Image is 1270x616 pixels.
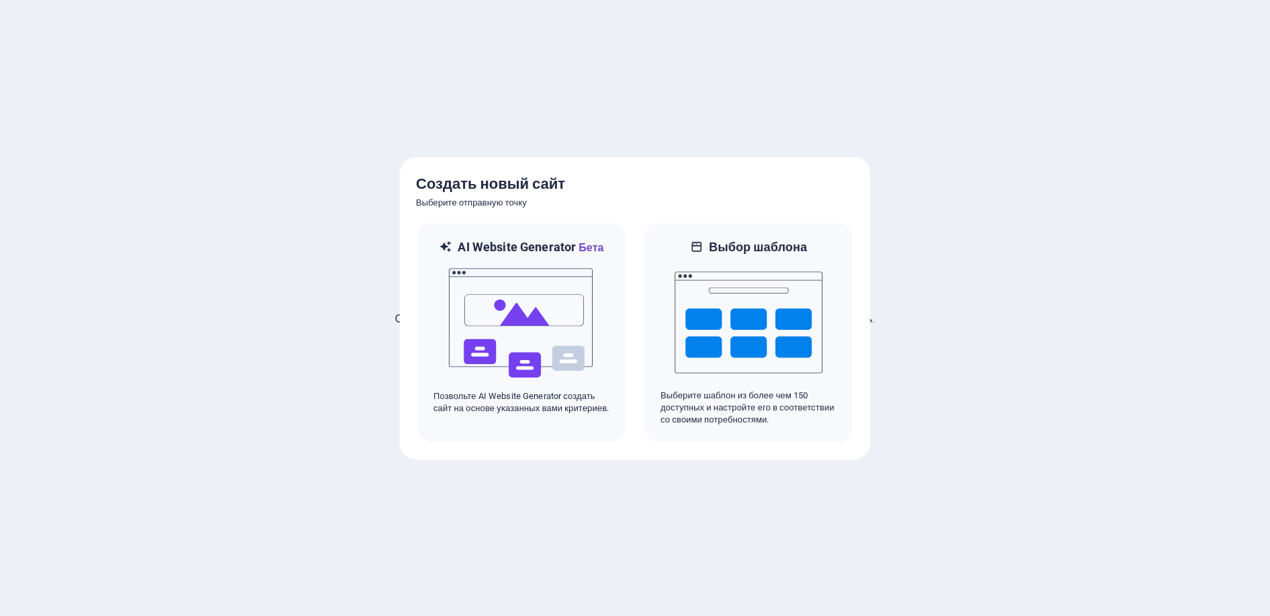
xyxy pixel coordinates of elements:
[661,390,837,426] p: Выберите шаблон из более чем 150 доступных и настройте его в соответствии со своими потребностями.
[416,222,627,443] div: AI Website GeneratorБетаaiПозвольте AI Website Generator создать сайт на основе указанных вами кр...
[448,256,595,390] img: ai
[416,195,854,211] h6: Выберите отправную точку
[709,239,807,255] h6: Выбор шаблона
[643,222,854,443] div: Выбор шаблонаВыберите шаблон из более чем 150 доступных и настройте его в соответствии со своими ...
[416,173,854,195] h5: Создать новый сайт
[433,390,609,414] p: Позвольте AI Website Generator создать сайт на основе указанных вами критериев.
[458,239,603,256] h6: AI Website Generator
[576,241,603,254] span: Бета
